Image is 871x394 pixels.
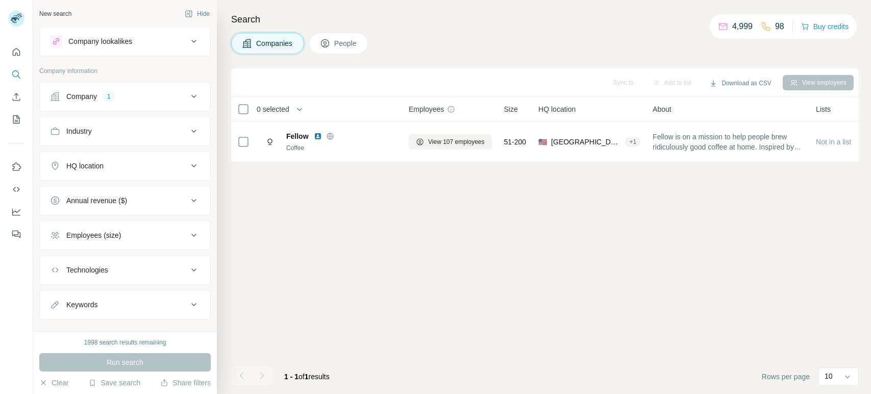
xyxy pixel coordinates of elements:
[40,84,210,109] button: Company1
[160,378,211,388] button: Share filters
[762,372,810,382] span: Rows per page
[40,292,210,317] button: Keywords
[66,91,97,102] div: Company
[39,378,68,388] button: Clear
[40,119,210,143] button: Industry
[8,180,24,199] button: Use Surfe API
[8,65,24,84] button: Search
[68,36,132,46] div: Company lookalikes
[39,66,211,76] p: Company information
[732,20,753,33] p: 4,999
[284,373,330,381] span: results
[8,203,24,221] button: Dashboard
[8,110,24,129] button: My lists
[66,300,97,310] div: Keywords
[551,137,621,147] span: [GEOGRAPHIC_DATA], [US_STATE]
[257,104,289,114] span: 0 selected
[653,132,804,152] span: Fellow is on a mission to help people brew ridiculously good coffee at home. Inspired by the need...
[284,373,298,381] span: 1 - 1
[428,137,485,146] span: View 107 employees
[40,258,210,282] button: Technologies
[286,131,309,141] span: Fellow
[334,38,358,48] span: People
[286,143,396,153] div: Coffee
[66,195,127,206] div: Annual revenue ($)
[40,154,210,178] button: HQ location
[178,6,217,21] button: Hide
[8,225,24,243] button: Feedback
[825,371,833,381] p: 10
[39,9,71,18] div: New search
[538,137,547,147] span: 🇺🇸
[8,43,24,61] button: Quick start
[256,38,293,48] span: Companies
[40,223,210,248] button: Employees (size)
[409,104,444,114] span: Employees
[702,76,778,91] button: Download as CSV
[262,134,278,150] img: Logo of Fellow
[66,265,108,275] div: Technologies
[66,230,121,240] div: Employees (size)
[801,19,849,34] button: Buy credits
[775,20,784,33] p: 98
[40,29,210,54] button: Company lookalikes
[298,373,305,381] span: of
[103,92,115,101] div: 1
[816,104,831,114] span: Lists
[66,126,92,136] div: Industry
[84,338,166,347] div: 1998 search results remaining
[314,132,322,140] img: LinkedIn logo
[305,373,309,381] span: 1
[625,137,640,146] div: + 1
[409,134,492,150] button: View 107 employees
[8,158,24,176] button: Use Surfe on LinkedIn
[504,137,527,147] span: 51-200
[504,104,518,114] span: Size
[40,188,210,213] button: Annual revenue ($)
[538,104,576,114] span: HQ location
[816,138,851,146] span: Not in a list
[66,161,104,171] div: HQ location
[231,12,859,27] h4: Search
[8,88,24,106] button: Enrich CSV
[88,378,140,388] button: Save search
[653,104,671,114] span: About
